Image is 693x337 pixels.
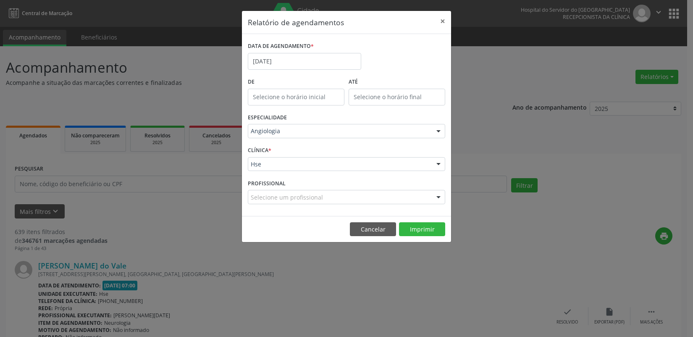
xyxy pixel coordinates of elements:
[248,144,271,157] label: CLÍNICA
[251,127,428,135] span: Angiologia
[349,76,445,89] label: ATÉ
[248,40,314,53] label: DATA DE AGENDAMENTO
[399,222,445,237] button: Imprimir
[434,11,451,32] button: Close
[248,89,344,105] input: Selecione o horário inicial
[349,89,445,105] input: Selecione o horário final
[350,222,396,237] button: Cancelar
[248,17,344,28] h5: Relatório de agendamentos
[248,111,287,124] label: ESPECIALIDADE
[251,160,428,168] span: Hse
[251,193,323,202] span: Selecione um profissional
[248,53,361,70] input: Selecione uma data ou intervalo
[248,177,286,190] label: PROFISSIONAL
[248,76,344,89] label: De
